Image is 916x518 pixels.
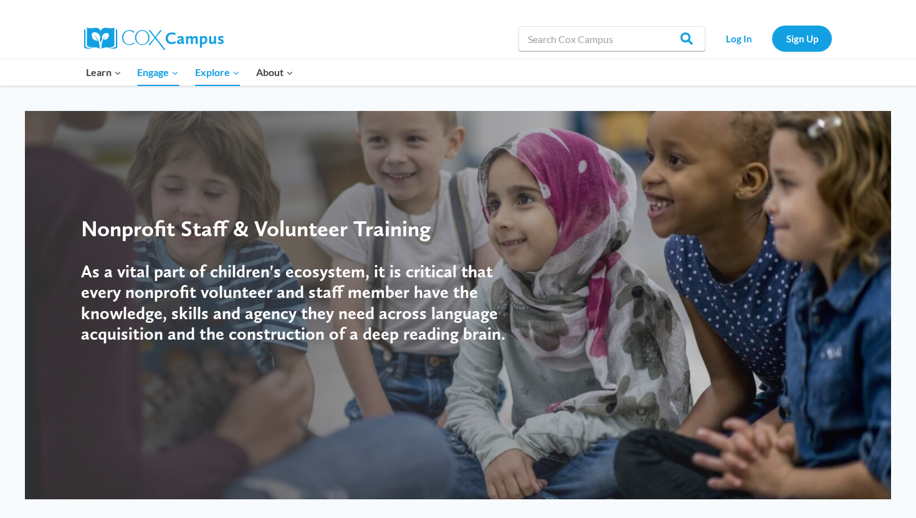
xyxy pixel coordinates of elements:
div: Nonprofit Staff & Volunteer Training [81,215,523,242]
a: Sign Up [772,26,832,51]
span: About [256,64,293,80]
h4: As a vital part of children's ecosystem, it is critical that every nonprofit volunteer and staff ... [81,261,523,345]
a: Log In [712,26,766,51]
input: Search Cox Campus [518,26,705,51]
span: Engage [137,64,179,80]
nav: Primary Navigation [78,59,301,85]
span: Explore [195,64,240,80]
span: Learn [86,64,122,80]
img: Cox Campus [84,27,224,50]
nav: Secondary Navigation [712,26,832,51]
